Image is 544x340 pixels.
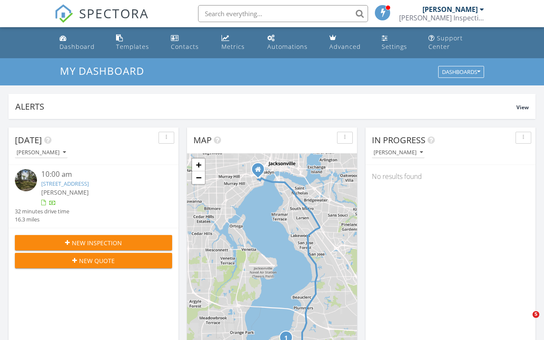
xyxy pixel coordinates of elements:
div: Support Center [428,34,463,51]
span: New Quote [79,256,115,265]
button: [PERSON_NAME] [15,147,68,159]
div: Settings [382,42,407,51]
img: The Best Home Inspection Software - Spectora [54,4,73,23]
a: Metrics [218,31,257,55]
iframe: Intercom live chat [515,311,535,331]
div: 10:00 am [41,169,159,180]
span: Map [193,134,212,146]
span: 5 [533,311,539,318]
a: SPECTORA [54,11,149,29]
a: Zoom out [192,171,205,184]
div: [PERSON_NAME] [422,5,478,14]
div: Templates [116,42,149,51]
div: Automations [267,42,308,51]
a: Support Center [425,31,488,55]
span: [PERSON_NAME] [41,188,89,196]
a: [STREET_ADDRESS] [41,180,89,187]
span: SPECTORA [79,4,149,22]
div: [PERSON_NAME] [17,150,66,156]
input: Search everything... [198,5,368,22]
button: New Inspection [15,235,172,250]
span: My Dashboard [60,64,144,78]
span: [DATE] [15,134,42,146]
div: Metrics [221,42,245,51]
a: Settings [378,31,418,55]
div: Dashboards [442,69,480,75]
div: 2035 College St, Jacksonville FL 32204 [258,169,263,174]
button: New Quote [15,253,172,268]
a: Zoom in [192,159,205,171]
div: No results found [365,165,535,188]
img: streetview [15,169,37,191]
a: Templates [113,31,161,55]
button: [PERSON_NAME] [372,147,425,159]
div: [PERSON_NAME] [374,150,423,156]
div: Dashboard [59,42,95,51]
span: View [516,104,529,111]
a: Advanced [326,31,372,55]
div: 32 minutes drive time [15,207,69,215]
div: Alerts [15,101,516,112]
a: 10:00 am [STREET_ADDRESS] [PERSON_NAME] 32 minutes drive time 16.3 miles [15,169,172,224]
a: Contacts [167,31,211,55]
div: Southwell Inspections [399,14,484,22]
div: Contacts [171,42,199,51]
span: New Inspection [72,238,122,247]
div: 16.3 miles [15,215,69,224]
a: Dashboard [56,31,106,55]
span: In Progress [372,134,425,146]
div: Advanced [329,42,361,51]
a: Automations (Basic) [264,31,319,55]
button: Dashboards [438,66,484,78]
